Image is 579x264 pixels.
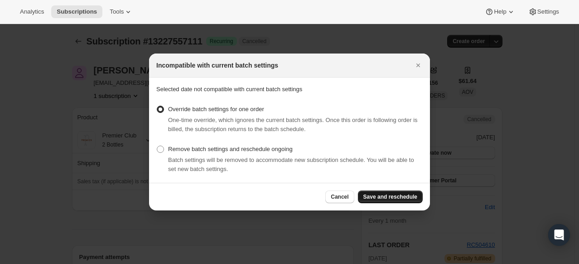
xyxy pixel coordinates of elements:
[57,8,97,15] span: Subscriptions
[331,193,348,200] span: Cancel
[156,61,278,70] h2: Incompatible with current batch settings
[325,191,354,203] button: Cancel
[479,5,521,18] button: Help
[110,8,124,15] span: Tools
[156,86,302,93] span: Selected date not compatible with current batch settings
[51,5,102,18] button: Subscriptions
[494,8,506,15] span: Help
[363,193,417,200] span: Save and reschedule
[14,5,49,18] button: Analytics
[104,5,138,18] button: Tools
[168,156,414,172] span: Batch settings will be removed to accommodate new subscription schedule. You will be able to set ...
[523,5,565,18] button: Settings
[20,8,44,15] span: Analytics
[168,146,293,152] span: Remove batch settings and reschedule ongoing
[412,59,425,72] button: Close
[548,224,570,246] div: Open Intercom Messenger
[168,106,264,112] span: Override batch settings for one order
[168,117,418,132] span: One-time override, which ignores the current batch settings. Once this order is following order i...
[537,8,559,15] span: Settings
[358,191,423,203] button: Save and reschedule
